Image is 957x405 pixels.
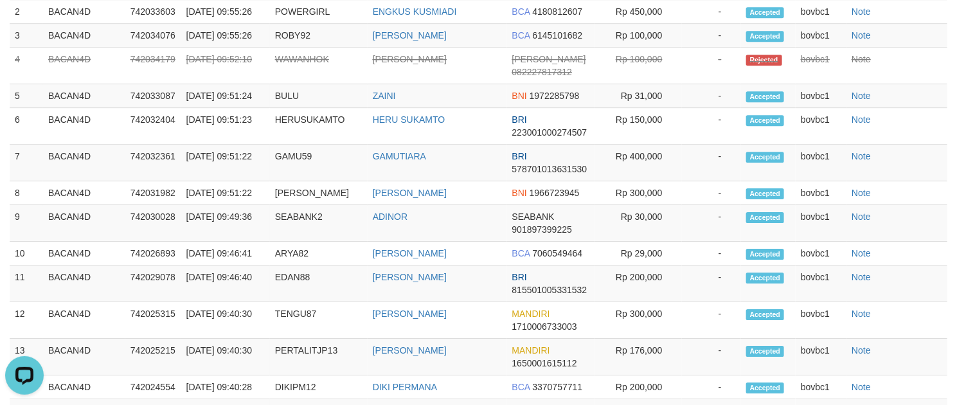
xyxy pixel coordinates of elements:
[125,242,181,265] td: 742026893
[10,24,43,48] td: 3
[5,5,44,44] button: Open LiveChat chat widget
[10,181,43,205] td: 8
[125,205,181,242] td: 742030028
[533,6,583,17] span: Copy 4180812607 to clipboard
[512,188,527,198] span: BNI
[270,375,368,399] td: DIKIPM12
[746,273,785,283] span: Accepted
[796,24,846,48] td: bovbc1
[181,339,270,375] td: [DATE] 09:40:30
[796,48,846,84] td: bovbc1
[682,375,741,399] td: -
[10,302,43,339] td: 12
[595,339,681,375] td: Rp 176,000
[746,31,785,42] span: Accepted
[682,181,741,205] td: -
[682,145,741,181] td: -
[10,108,43,145] td: 6
[595,145,681,181] td: Rp 400,000
[125,84,181,108] td: 742033087
[373,114,445,125] a: HERU SUKAMTO
[270,242,368,265] td: ARYA82
[852,114,871,125] a: Note
[796,181,846,205] td: bovbc1
[270,339,368,375] td: PERTALITJP13
[512,54,586,64] span: [PERSON_NAME]
[512,114,527,125] span: BRI
[682,108,741,145] td: -
[43,145,125,181] td: BACAN4D
[852,382,871,392] a: Note
[10,48,43,84] td: 4
[746,91,785,102] span: Accepted
[852,272,871,282] a: Note
[852,151,871,161] a: Note
[270,108,368,145] td: HERUSUKAMTO
[10,242,43,265] td: 10
[746,152,785,163] span: Accepted
[125,375,181,399] td: 742024554
[125,108,181,145] td: 742032404
[595,181,681,205] td: Rp 300,000
[746,346,785,357] span: Accepted
[181,302,270,339] td: [DATE] 09:40:30
[181,205,270,242] td: [DATE] 09:49:36
[533,382,583,392] span: Copy 3370757711 to clipboard
[373,345,447,355] a: [PERSON_NAME]
[512,30,530,40] span: BCA
[43,108,125,145] td: BACAN4D
[746,188,785,199] span: Accepted
[373,272,447,282] a: [PERSON_NAME]
[270,205,368,242] td: SEABANK2
[181,108,270,145] td: [DATE] 09:51:23
[533,248,583,258] span: Copy 7060549464 to clipboard
[181,375,270,399] td: [DATE] 09:40:28
[530,91,580,101] span: Copy 1972285798 to clipboard
[181,84,270,108] td: [DATE] 09:51:24
[125,302,181,339] td: 742025315
[43,181,125,205] td: BACAN4D
[181,242,270,265] td: [DATE] 09:46:41
[796,84,846,108] td: bovbc1
[125,145,181,181] td: 742032361
[512,272,527,282] span: BRI
[796,145,846,181] td: bovbc1
[512,212,555,222] span: SEABANK
[682,24,741,48] td: -
[10,145,43,181] td: 7
[43,205,125,242] td: BACAN4D
[682,48,741,84] td: -
[512,382,530,392] span: BCA
[181,24,270,48] td: [DATE] 09:55:26
[595,242,681,265] td: Rp 29,000
[512,224,572,235] span: Copy 901897399225 to clipboard
[43,242,125,265] td: BACAN4D
[682,339,741,375] td: -
[373,248,447,258] a: [PERSON_NAME]
[43,375,125,399] td: BACAN4D
[43,339,125,375] td: BACAN4D
[682,205,741,242] td: -
[746,115,785,126] span: Accepted
[512,67,572,77] span: Copy 082227817312 to clipboard
[125,339,181,375] td: 742025215
[125,48,181,84] td: 742034179
[852,309,871,319] a: Note
[373,309,447,319] a: [PERSON_NAME]
[512,91,527,101] span: BNI
[682,302,741,339] td: -
[10,265,43,302] td: 11
[373,91,396,101] a: ZAINI
[270,48,368,84] td: WAWANHOK
[270,84,368,108] td: BULU
[181,265,270,302] td: [DATE] 09:46:40
[852,30,871,40] a: Note
[373,212,407,222] a: ADINOR
[10,205,43,242] td: 9
[746,55,782,66] span: Rejected
[512,309,550,319] span: MANDIRI
[373,382,437,392] a: DIKI PERMANA
[181,145,270,181] td: [DATE] 09:51:22
[852,188,871,198] a: Note
[682,265,741,302] td: -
